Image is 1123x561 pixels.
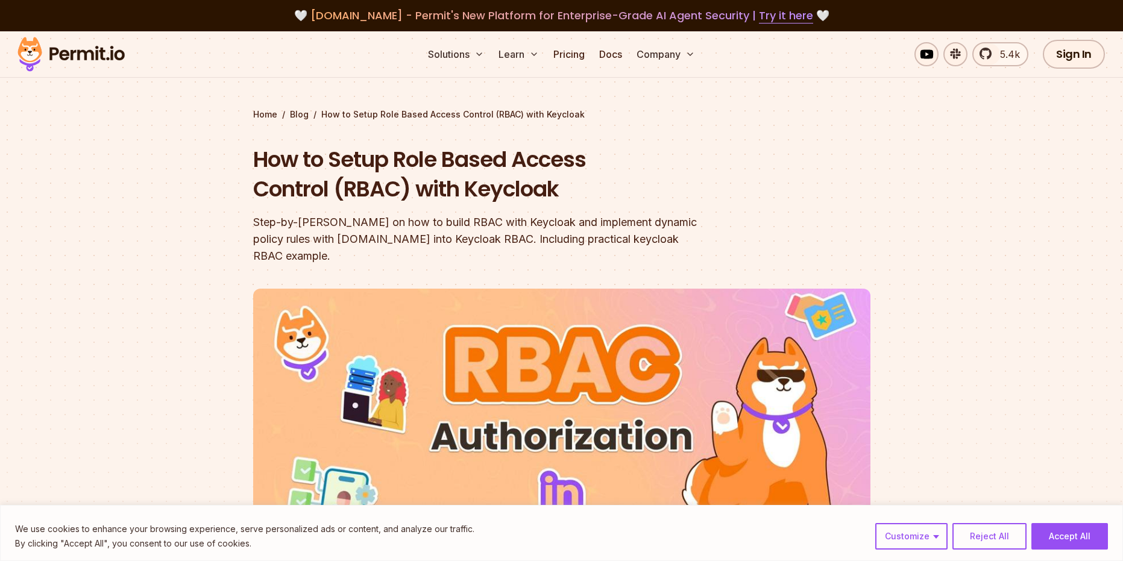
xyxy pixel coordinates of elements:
button: Customize [875,523,948,550]
p: We use cookies to enhance your browsing experience, serve personalized ads or content, and analyz... [15,522,474,536]
button: Accept All [1031,523,1108,550]
a: Docs [594,42,627,66]
a: Blog [290,108,309,121]
a: 5.4k [972,42,1028,66]
div: 🤍 🤍 [29,7,1094,24]
button: Learn [494,42,544,66]
div: Step-by-[PERSON_NAME] on how to build RBAC with Keycloak and implement dynamic policy rules with ... [253,214,716,265]
button: Solutions [423,42,489,66]
span: [DOMAIN_NAME] - Permit's New Platform for Enterprise-Grade AI Agent Security | [310,8,813,23]
div: / / [253,108,870,121]
p: By clicking "Accept All", you consent to our use of cookies. [15,536,474,551]
a: Try it here [759,8,813,24]
h1: How to Setup Role Based Access Control (RBAC) with Keycloak [253,145,716,204]
img: Permit logo [12,34,130,75]
span: 5.4k [993,47,1020,61]
a: Pricing [549,42,590,66]
button: Reject All [952,523,1027,550]
a: Home [253,108,277,121]
button: Company [632,42,700,66]
a: Sign In [1043,40,1105,69]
